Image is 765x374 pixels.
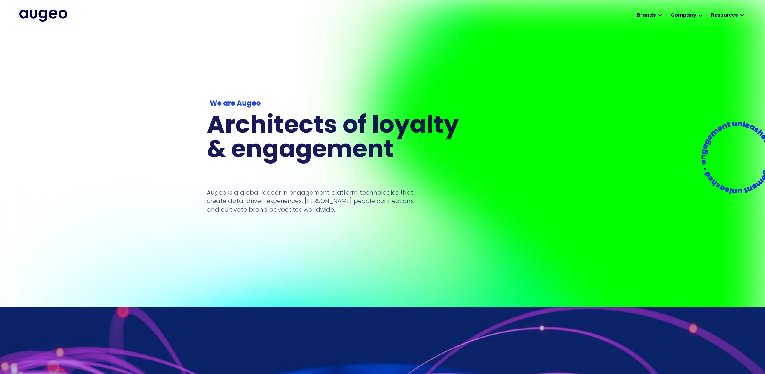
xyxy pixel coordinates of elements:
[711,12,738,19] div: Resources
[19,10,67,22] img: Augeo's full logo in midnight blue.
[19,10,67,22] a: home
[210,98,463,109] div: We are Augeo
[671,12,696,19] div: Company
[207,114,467,163] h1: Architects of loyalty & engagement
[207,188,414,214] p: Augeo is a global leader in engagement platform technologies that create data-driven experiences,...
[637,12,656,19] div: Brands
